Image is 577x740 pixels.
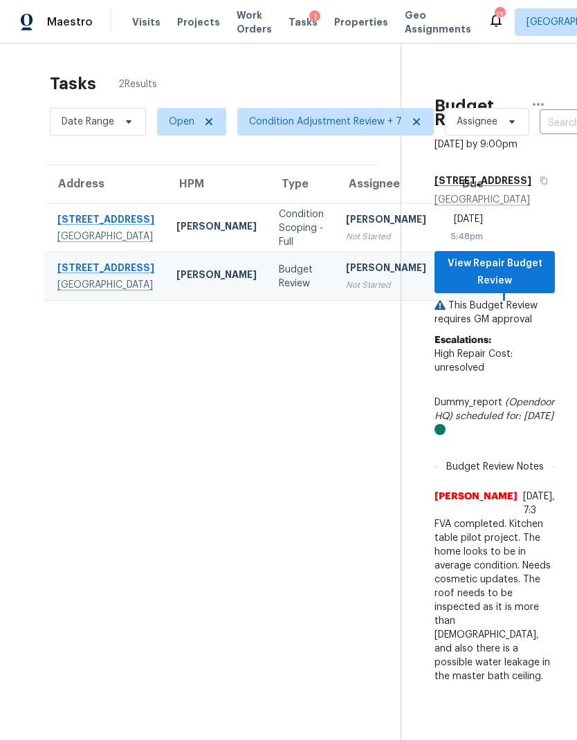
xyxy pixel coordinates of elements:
button: Copy Address [531,168,550,193]
span: FVA completed. Kitchen table pilot project. The home looks to be in average condition. Needs cosm... [434,517,555,683]
div: Dummy_report [434,396,555,437]
span: Work Orders [237,8,272,36]
h2: Tasks [50,77,96,91]
th: Type [268,165,335,204]
span: Tasks [288,17,318,27]
div: 1 [309,10,320,24]
th: Assignee [335,165,437,204]
span: Open [169,115,194,129]
div: 13 [495,8,504,22]
div: Budget Review [279,263,324,290]
i: scheduled for: [DATE] [455,411,553,421]
h2: Budget Review [434,99,522,127]
b: Escalations: [434,335,491,345]
th: HPM [165,165,268,204]
th: Address [44,165,165,204]
span: Budget Review Notes [438,460,552,474]
span: [PERSON_NAME] [434,490,518,517]
span: Date Range [62,115,114,129]
div: [PERSON_NAME] [176,268,257,285]
p: This Budget Review requires GM approval [434,299,555,326]
span: Properties [334,15,388,29]
div: Not Started [346,278,426,292]
span: 2 Results [118,77,157,91]
div: Not Started [346,230,426,243]
span: Maestro [47,15,93,29]
span: [DATE], 7:3 [523,492,555,515]
div: [PERSON_NAME] [176,219,257,237]
div: [PERSON_NAME] [346,261,426,278]
span: Assignee [457,115,497,129]
span: View Repair Budget Review [446,255,544,289]
div: Condition Scoping - Full [279,207,324,249]
span: Projects [177,15,220,29]
span: High Repair Cost: unresolved [434,349,513,373]
span: Visits [132,15,161,29]
div: [DATE] by 9:00pm [434,138,518,151]
button: View Repair Budget Review [434,251,555,293]
span: Geo Assignments [405,8,471,36]
div: [PERSON_NAME] [346,212,426,230]
span: Condition Adjustment Review + 7 [249,115,402,129]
